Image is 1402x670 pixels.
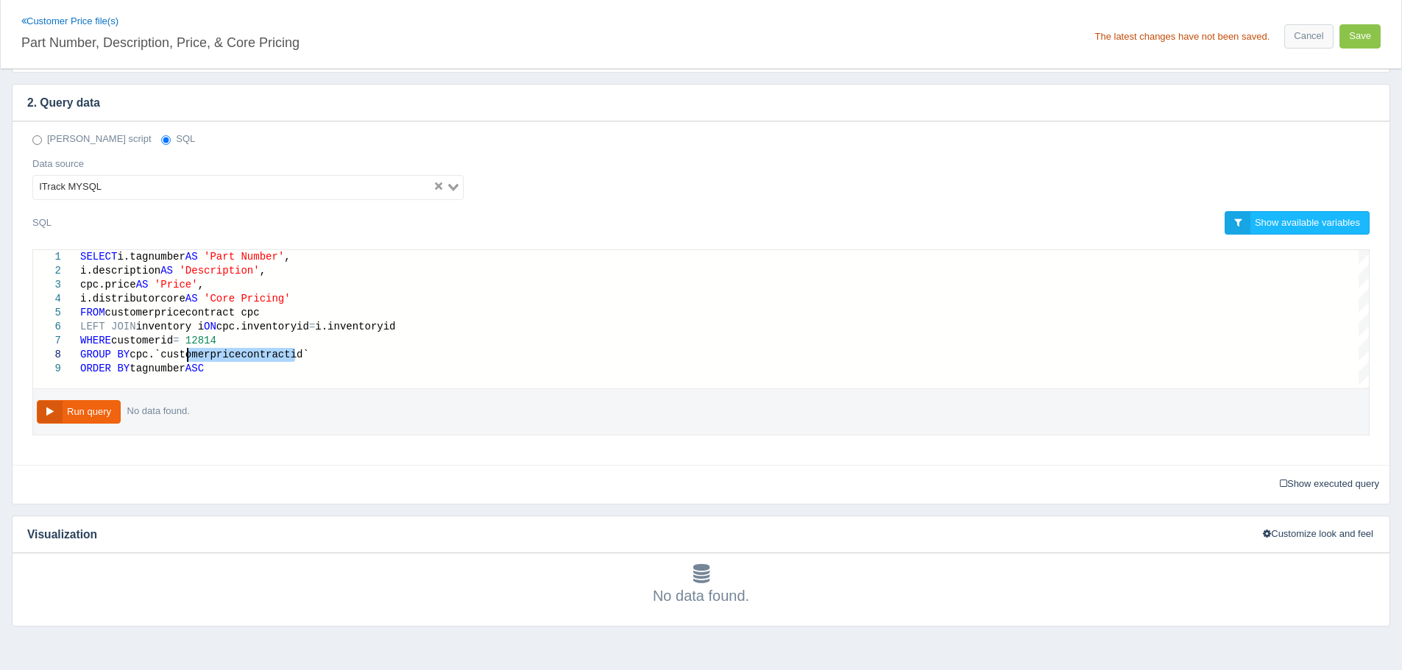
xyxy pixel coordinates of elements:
[80,307,105,318] span: FROM
[185,335,216,346] span: 12814
[136,321,204,332] span: inventory i
[33,348,61,362] div: 8
[130,349,309,360] span: cpc.`customerpricecontractid`
[161,135,171,145] input: SQL
[173,335,179,346] span: =
[160,265,173,277] span: AS
[105,307,260,318] span: customerpricecontract cpc
[1275,473,1384,496] a: Show executed query
[80,349,111,360] span: GROUP
[284,251,290,263] span: ,
[1225,211,1370,235] a: Show available variables
[32,175,464,200] div: Search for option
[204,293,291,304] span: 'Core Pricing'
[33,278,61,292] div: 3
[179,265,259,277] span: 'Description'
[33,264,61,278] div: 2
[33,334,61,348] div: 7
[32,211,52,235] label: SQL
[111,335,173,346] span: customerid
[216,321,309,332] span: cpc.inventoryid
[1258,523,1378,546] button: Customize look and feel
[13,516,1247,553] h4: Visualization
[204,321,216,332] span: ON
[80,321,105,332] span: LEFT
[33,320,61,334] div: 6
[1284,24,1333,49] a: Cancel
[1339,24,1381,49] button: Save
[185,293,198,304] span: AS
[124,400,194,422] div: No data found.
[32,135,42,145] input: [PERSON_NAME] script
[185,251,198,263] span: AS
[13,85,1367,121] h4: 2. Query data
[106,179,431,196] input: Search for option
[80,335,111,346] span: WHERE
[309,321,315,332] span: =
[117,363,130,374] span: BY
[260,265,266,277] span: ,
[80,251,117,263] span: SELECT
[111,321,136,332] span: JOIN
[130,363,185,374] span: tagnumber
[185,363,204,374] span: ASC
[435,180,442,194] button: Clear Selected
[33,250,61,264] div: 1
[33,362,61,376] div: 9
[37,400,121,424] button: Run query
[27,564,1375,607] div: No data found.
[136,279,149,291] span: AS
[315,321,395,332] span: i.inventoryid
[198,279,204,291] span: ,
[1094,32,1270,41] div: The latest changes have not been saved.
[36,179,105,196] span: ITrack MYSQL
[21,15,118,26] a: Customer Price file(s)
[117,251,185,263] span: i.tagnumber
[80,293,185,304] span: i.distributorcore
[80,363,111,374] span: ORDER
[161,132,195,146] label: SQL
[204,251,284,263] span: 'Part Number'
[1255,217,1360,228] span: Show available variables
[33,306,61,320] div: 5
[32,132,152,146] label: [PERSON_NAME] script
[21,29,695,54] input: Chart title
[155,279,198,291] span: 'Price'
[32,157,84,171] label: Data source
[117,349,130,360] span: BY
[80,265,160,277] span: i.description
[33,292,61,306] div: 4
[80,279,136,291] span: cpc.price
